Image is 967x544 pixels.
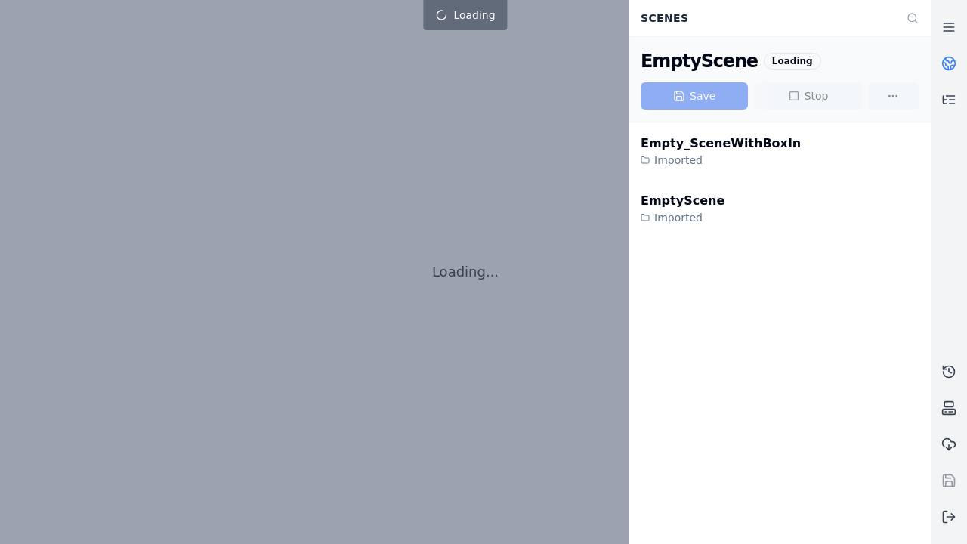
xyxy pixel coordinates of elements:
div: Empty_SceneWithBoxIn [641,134,801,153]
div: EmptyScene [641,49,758,73]
div: EmptyScene [641,192,724,210]
div: Imported [641,210,724,225]
span: Loading [453,8,495,23]
p: Loading... [432,261,499,283]
div: Loading [764,53,821,70]
div: Scenes [632,4,897,32]
div: Imported [641,153,801,168]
